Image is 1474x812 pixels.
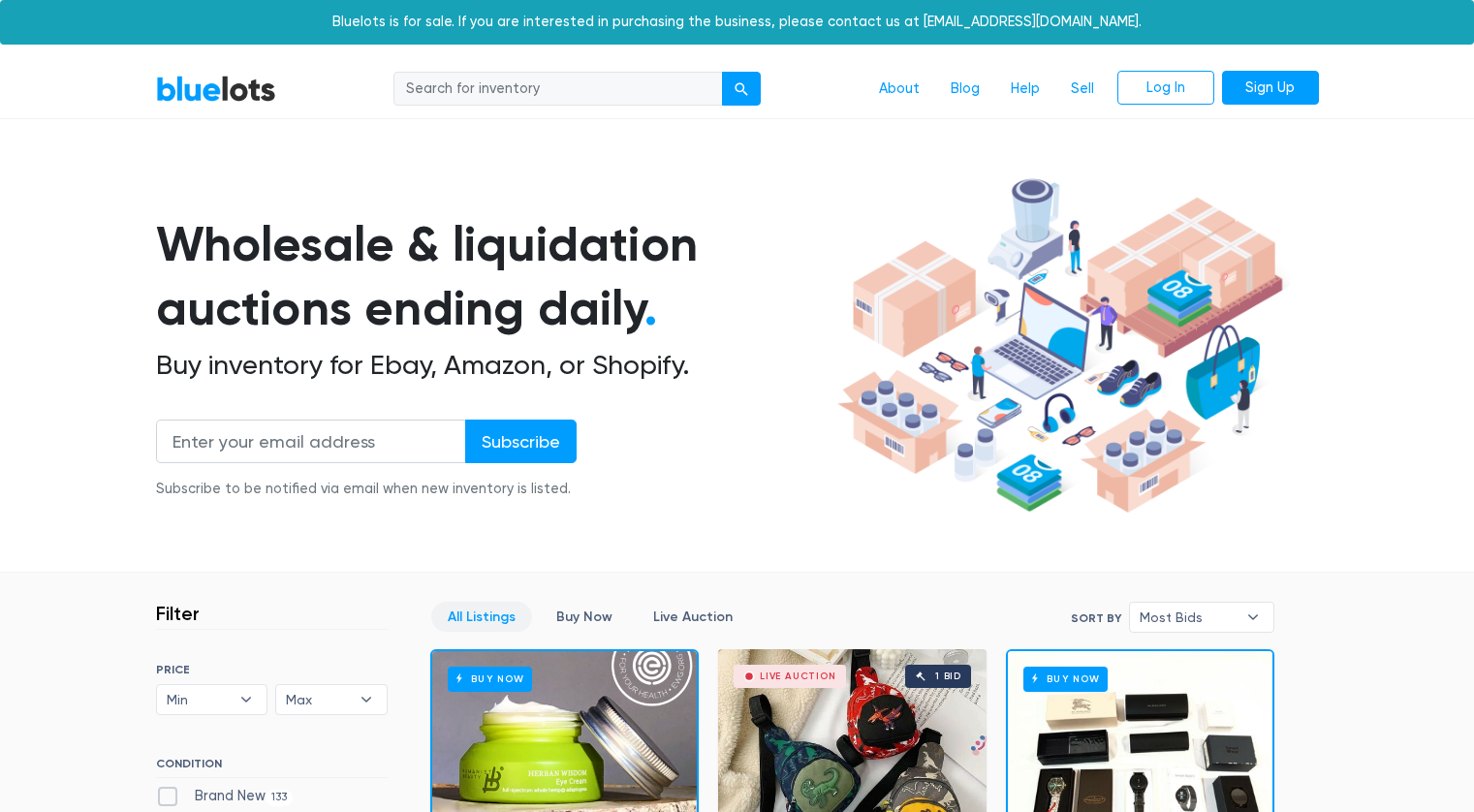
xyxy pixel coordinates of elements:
[465,420,577,463] input: Subscribe
[644,279,657,337] span: .
[156,663,388,676] h6: PRICE
[1023,667,1108,691] h6: Buy Now
[226,685,267,714] b: ▾
[156,75,276,103] a: BlueLots
[1233,603,1273,632] b: ▾
[1071,609,1121,627] label: Sort By
[156,757,388,778] h6: CONDITION
[156,602,200,625] h3: Filter
[156,420,466,463] input: Enter your email address
[637,602,749,632] a: Live Auction
[863,71,935,108] a: About
[156,349,831,382] h2: Buy inventory for Ebay, Amazon, or Shopify.
[156,786,294,807] label: Brand New
[431,602,532,632] a: All Listings
[346,685,387,714] b: ▾
[540,602,629,632] a: Buy Now
[1117,71,1214,106] a: Log In
[1140,603,1237,632] span: Most Bids
[831,170,1290,522] img: hero-ee84e7d0318cb26816c560f6b4441b76977f77a177738b4e94f68c95b2b83dbb.png
[448,667,532,691] h6: Buy Now
[286,685,350,714] span: Max
[995,71,1055,108] a: Help
[1222,71,1319,106] a: Sign Up
[393,72,723,107] input: Search for inventory
[935,71,995,108] a: Blog
[266,790,294,805] span: 133
[1055,71,1110,108] a: Sell
[167,685,231,714] span: Min
[760,671,836,681] div: Live Auction
[156,479,577,500] div: Subscribe to be notified via email when new inventory is listed.
[156,212,831,341] h1: Wholesale & liquidation auctions ending daily
[935,671,961,681] div: 1 bid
